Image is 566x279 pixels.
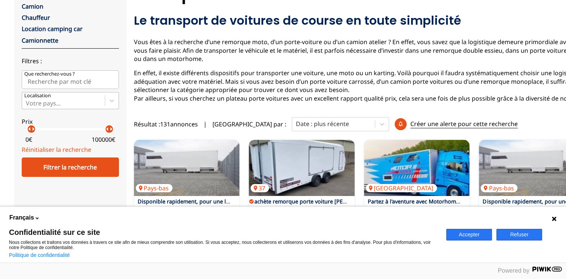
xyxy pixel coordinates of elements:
[9,240,437,250] p: Nous collectons et traitons vos données à travers ce site afin de mieux comprendre son utilisatio...
[107,125,116,134] p: arrow_right
[366,184,437,192] p: [GEOGRAPHIC_DATA]
[26,100,27,107] input: Votre pays...
[364,140,470,196] a: Partez à l'aventure avec Motorhome-location[GEOGRAPHIC_DATA]
[446,229,492,240] button: Accepter
[481,184,517,192] p: Pays-bas
[22,2,43,10] a: Camion
[249,140,355,196] img: achète remorque porte voiture brian james style race sport 5.50 intérieur
[22,117,119,126] p: Prix
[254,198,453,205] a: achète remorque porte voiture [PERSON_NAME] style race sport 5.50 intérieur
[9,252,70,258] a: Politique de confidentialité
[498,267,530,274] span: Powered by
[496,229,542,240] button: Refuser
[251,184,269,192] p: 37
[29,125,38,134] p: arrow_right
[24,71,75,77] p: Que recherchez-vous ?
[212,120,286,128] p: [GEOGRAPHIC_DATA] par :
[204,120,207,128] span: |
[22,70,119,89] input: Que recherchez-vous ?
[22,145,91,154] a: Réinitialiser la recherche
[24,92,51,99] p: Localisation
[22,36,58,45] a: Camionnette
[22,57,119,65] p: Filtres :
[22,25,83,33] a: Location camping car
[25,125,34,134] p: arrow_left
[134,140,240,196] img: Disponible rapidement, pour une livraison rapide, une remorque de course à deux étages comprenant...
[9,229,437,236] span: Confidentialité sur ce site
[249,140,355,196] a: achète remorque porte voiture brian james style race sport 5.50 intérieur 37
[410,120,518,128] p: Créer une alerte pour cette recherche
[368,198,481,205] a: Partez à l'aventure avec Motorhome-location
[22,157,119,177] div: Filtrer la recherche
[103,125,112,134] p: arrow_left
[9,214,34,222] span: Français
[364,140,470,196] img: Partez à l'aventure avec Motorhome-location
[134,120,198,128] span: Résultat : 131 annonces
[22,13,50,22] a: Chauffeur
[92,135,115,144] p: 100000 €
[25,135,32,144] p: 0 €
[136,184,172,192] p: Pays-bas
